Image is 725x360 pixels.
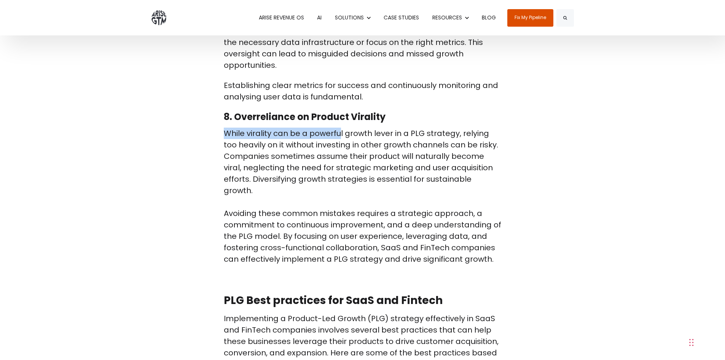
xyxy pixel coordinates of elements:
button: Search [556,9,574,27]
span: SOLUTIONS [335,14,364,21]
h3: 8. Overreliance on Product Virality [224,111,502,123]
h2: PLG Best practices for SaaS and Fintech [224,293,502,308]
p: PLG is a data-driven approach, yet some companies need to establish the necessary data infrastruc... [224,25,502,71]
iframe: Chat Widget [687,323,725,360]
p: Establishing clear metrics for success and continuously monitoring and analysing user data is fun... [224,80,502,102]
p: While virality can be a powerful growth lever in a PLG strategy, relying too heavily on it withou... [224,128,502,265]
img: ARISE GTM logo grey [151,10,166,25]
a: Fix My Pipeline [507,9,553,27]
span: RESOURCES [432,14,462,21]
div: Arrastar [689,331,694,354]
div: Widget de chat [687,323,725,360]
